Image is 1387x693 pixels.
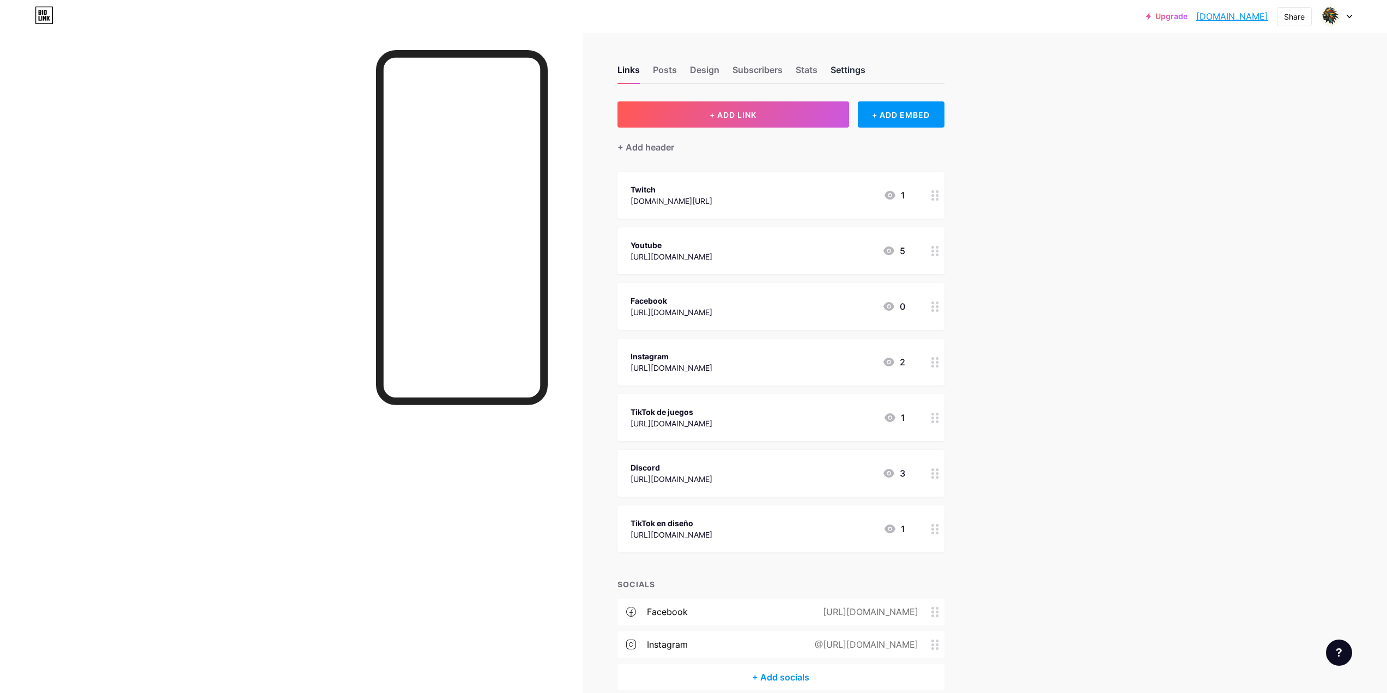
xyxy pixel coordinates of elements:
[883,189,905,202] div: 1
[647,638,688,651] div: instagram
[858,101,944,128] div: + ADD EMBED
[882,300,905,313] div: 0
[653,63,677,83] div: Posts
[796,63,817,83] div: Stats
[631,251,712,262] div: [URL][DOMAIN_NAME]
[631,517,712,529] div: TikTok en diseño
[617,578,944,590] div: SOCIALS
[805,605,931,618] div: [URL][DOMAIN_NAME]
[631,184,712,195] div: Twitch
[732,63,783,83] div: Subscribers
[617,141,674,154] div: + Add header
[631,239,712,251] div: Youtube
[617,101,849,128] button: + ADD LINK
[690,63,719,83] div: Design
[617,664,944,690] div: + Add socials
[1146,12,1188,21] a: Upgrade
[1284,11,1305,22] div: Share
[882,355,905,369] div: 2
[631,351,712,362] div: Instagram
[883,411,905,424] div: 1
[631,418,712,429] div: [URL][DOMAIN_NAME]
[647,605,688,618] div: facebook
[617,63,640,83] div: Links
[631,462,712,473] div: Discord
[631,195,712,207] div: [DOMAIN_NAME][URL]
[631,406,712,418] div: TikTok de juegos
[1320,6,1341,27] img: playingdan
[883,522,905,535] div: 1
[882,244,905,257] div: 5
[631,473,712,485] div: [URL][DOMAIN_NAME]
[631,529,712,540] div: [URL][DOMAIN_NAME]
[882,467,905,480] div: 3
[797,638,931,651] div: @[URL][DOMAIN_NAME]
[631,306,712,318] div: [URL][DOMAIN_NAME]
[631,362,712,373] div: [URL][DOMAIN_NAME]
[710,110,756,119] span: + ADD LINK
[631,295,712,306] div: Facebook
[831,63,865,83] div: Settings
[1196,10,1268,23] a: [DOMAIN_NAME]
